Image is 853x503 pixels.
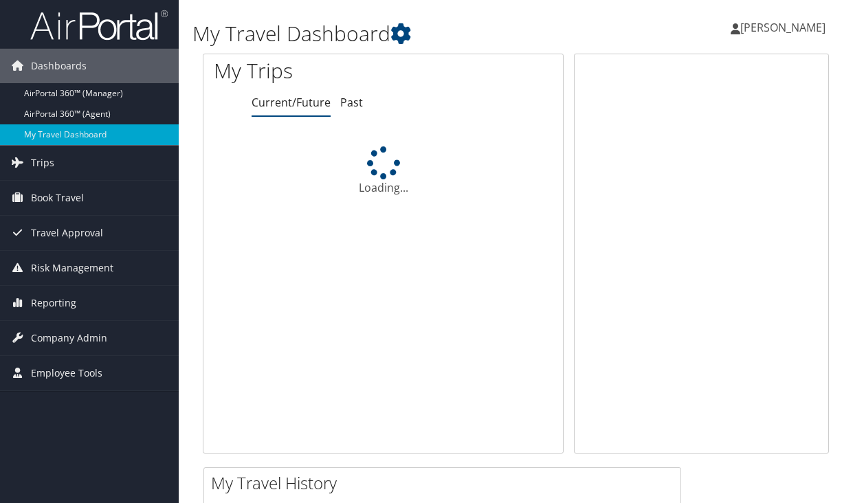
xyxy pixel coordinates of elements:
[31,356,102,390] span: Employee Tools
[31,286,76,320] span: Reporting
[211,471,680,495] h2: My Travel History
[31,251,113,285] span: Risk Management
[731,7,839,48] a: [PERSON_NAME]
[31,146,54,180] span: Trips
[340,95,363,110] a: Past
[31,49,87,83] span: Dashboards
[203,146,563,196] div: Loading...
[30,9,168,41] img: airportal-logo.png
[214,56,403,85] h1: My Trips
[31,216,103,250] span: Travel Approval
[252,95,331,110] a: Current/Future
[192,19,623,48] h1: My Travel Dashboard
[740,20,826,35] span: [PERSON_NAME]
[31,321,107,355] span: Company Admin
[31,181,84,215] span: Book Travel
